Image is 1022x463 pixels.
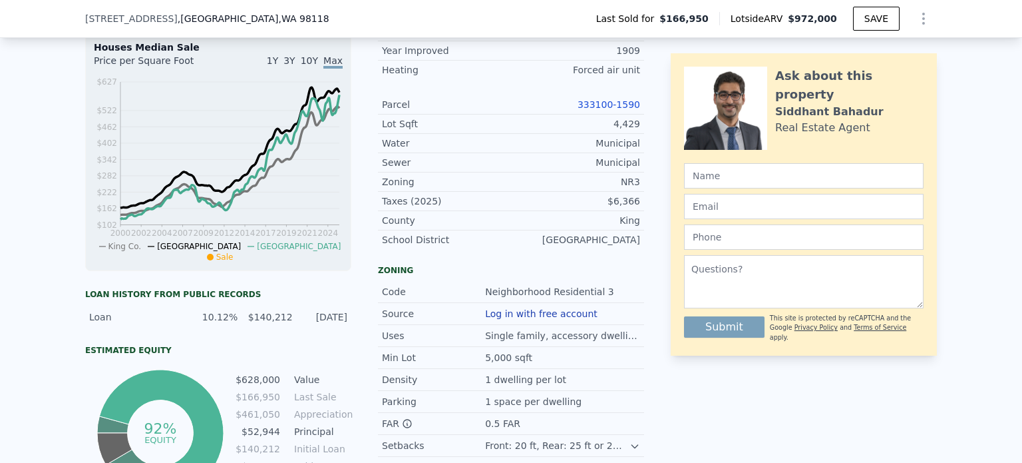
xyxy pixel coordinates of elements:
div: Single family, accessory dwellings. [485,329,640,342]
span: Last Sold for [596,12,660,25]
div: Water [382,137,511,150]
tspan: $222 [96,188,117,197]
span: 1Y [267,55,278,66]
div: 4,429 [511,117,640,131]
div: Estimated Equity [85,345,351,356]
div: Real Estate Agent [775,120,870,136]
tspan: $627 [96,77,117,87]
tspan: 2002 [131,229,152,238]
div: 0.5 FAR [485,417,523,430]
tspan: $282 [96,171,117,181]
div: Uses [382,329,485,342]
div: 5,000 sqft [485,351,535,364]
span: Max [323,55,343,69]
tspan: 2021 [297,229,317,238]
div: Parking [382,395,485,408]
tspan: 2014 [235,229,255,238]
div: Zoning [378,265,644,276]
div: 1909 [511,44,640,57]
div: [DATE] [301,310,347,324]
a: Privacy Policy [794,324,838,331]
tspan: 2017 [255,229,276,238]
div: Loan [89,310,183,324]
div: Taxes (2025) [382,195,511,208]
input: Email [684,194,924,219]
td: Last Sale [291,390,351,404]
span: $972,000 [788,13,837,24]
div: Siddhant Bahadur [775,104,884,120]
div: Heating [382,63,511,77]
div: Municipal [511,137,640,150]
div: Municipal [511,156,640,169]
tspan: $462 [96,123,117,132]
div: Houses Median Sale [94,41,343,54]
td: Principal [291,424,351,439]
span: Sale [216,252,234,262]
button: SAVE [853,7,900,31]
td: $52,944 [235,424,281,439]
button: Log in with free account [485,308,597,319]
div: Neighborhood Residential 3 [485,285,617,298]
div: Front: 20 ft, Rear: 25 ft or 20% of lot depth (min. 10 ft), Side: 5 ft [485,439,629,452]
div: Year Improved [382,44,511,57]
div: Lot Sqft [382,117,511,131]
div: [GEOGRAPHIC_DATA] [511,233,640,246]
td: $461,050 [235,407,281,422]
div: This site is protected by reCAPTCHA and the Google and apply. [770,314,924,342]
div: Code [382,285,485,298]
div: Loan history from public records [85,289,351,300]
button: Show Options [910,5,937,32]
div: Min Lot [382,351,485,364]
tspan: 2009 [193,229,214,238]
div: King [511,214,640,227]
td: $140,212 [235,442,281,456]
td: $166,950 [235,390,281,404]
tspan: equity [144,434,176,444]
div: $140,212 [246,310,292,324]
div: NR3 [511,175,640,189]
span: , WA 98118 [278,13,329,24]
button: Submit [684,316,765,338]
tspan: $342 [96,155,117,165]
tspan: $162 [96,204,117,213]
span: , [GEOGRAPHIC_DATA] [178,12,329,25]
div: FAR [382,417,485,430]
tspan: 2024 [318,229,339,238]
a: Terms of Service [854,324,906,331]
input: Name [684,163,924,189]
span: [GEOGRAPHIC_DATA] [257,242,341,251]
span: King Co. [108,242,142,251]
tspan: 2004 [152,229,172,238]
tspan: 92% [144,420,176,437]
div: Source [382,307,485,320]
td: Appreciation [291,407,351,422]
div: School District [382,233,511,246]
input: Phone [684,225,924,250]
span: $166,950 [659,12,709,25]
div: Parcel [382,98,511,111]
tspan: 2007 [172,229,193,238]
tspan: $402 [96,139,117,148]
a: 333100-1590 [578,99,640,110]
span: [STREET_ADDRESS] [85,12,178,25]
span: Lotside ARV [731,12,788,25]
div: Ask about this property [775,67,924,104]
tspan: $102 [96,221,117,230]
div: 10.12% [191,310,238,324]
td: Initial Loan [291,442,351,456]
div: 1 space per dwelling [485,395,584,408]
div: Zoning [382,175,511,189]
div: County [382,214,511,227]
div: Sewer [382,156,511,169]
td: Value [291,372,351,387]
div: Density [382,373,485,386]
span: 3Y [283,55,295,66]
div: $6,366 [511,195,640,208]
tspan: 2019 [276,229,297,238]
div: Forced air unit [511,63,640,77]
tspan: 2000 [110,229,131,238]
tspan: 2012 [214,229,235,238]
div: Price per Square Foot [94,54,218,75]
span: 10Y [301,55,318,66]
div: Setbacks [382,439,485,452]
